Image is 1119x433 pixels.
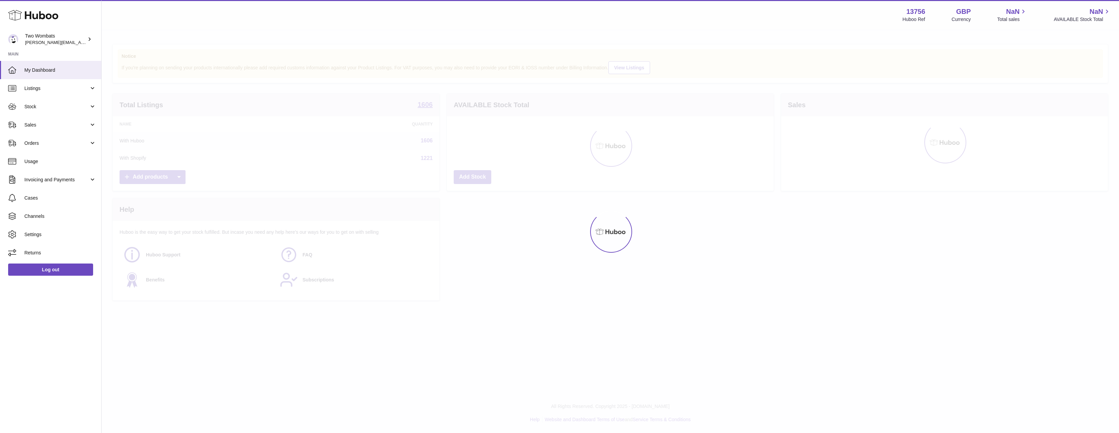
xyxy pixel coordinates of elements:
div: Currency [952,16,971,23]
span: Stock [24,104,89,110]
span: My Dashboard [24,67,96,73]
div: Two Wombats [25,33,86,46]
span: Usage [24,158,96,165]
span: Listings [24,85,89,92]
span: Returns [24,250,96,256]
span: Cases [24,195,96,201]
span: Invoicing and Payments [24,177,89,183]
span: NaN [1090,7,1103,16]
img: alan@twowombats.com [8,34,18,44]
span: AVAILABLE Stock Total [1054,16,1111,23]
span: Total sales [997,16,1027,23]
span: Sales [24,122,89,128]
strong: 13756 [906,7,925,16]
a: NaN AVAILABLE Stock Total [1054,7,1111,23]
a: Log out [8,264,93,276]
strong: GBP [956,7,971,16]
span: NaN [1006,7,1019,16]
a: NaN Total sales [997,7,1027,23]
span: Channels [24,213,96,220]
span: [PERSON_NAME][EMAIL_ADDRESS][DOMAIN_NAME] [25,40,136,45]
div: Huboo Ref [903,16,925,23]
span: Orders [24,140,89,146]
span: Settings [24,231,96,238]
